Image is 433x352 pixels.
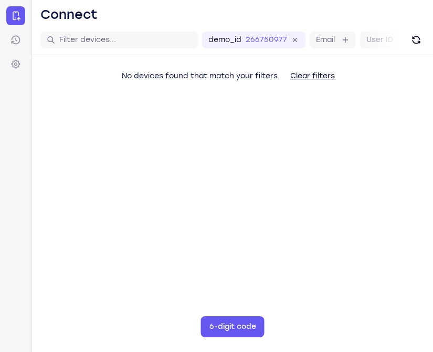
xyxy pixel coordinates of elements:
[6,30,25,49] a: Sessions
[122,71,280,80] span: No devices found that match your filters.
[408,32,425,48] button: Refresh
[59,35,192,45] input: Filter devices...
[366,35,393,45] label: User ID
[208,35,241,45] label: demo_id
[316,35,335,45] label: Email
[6,6,25,25] a: Connect
[201,316,265,337] button: 6-digit code
[282,66,343,87] button: Clear filters
[6,55,25,74] a: Settings
[40,6,98,23] h1: Connect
